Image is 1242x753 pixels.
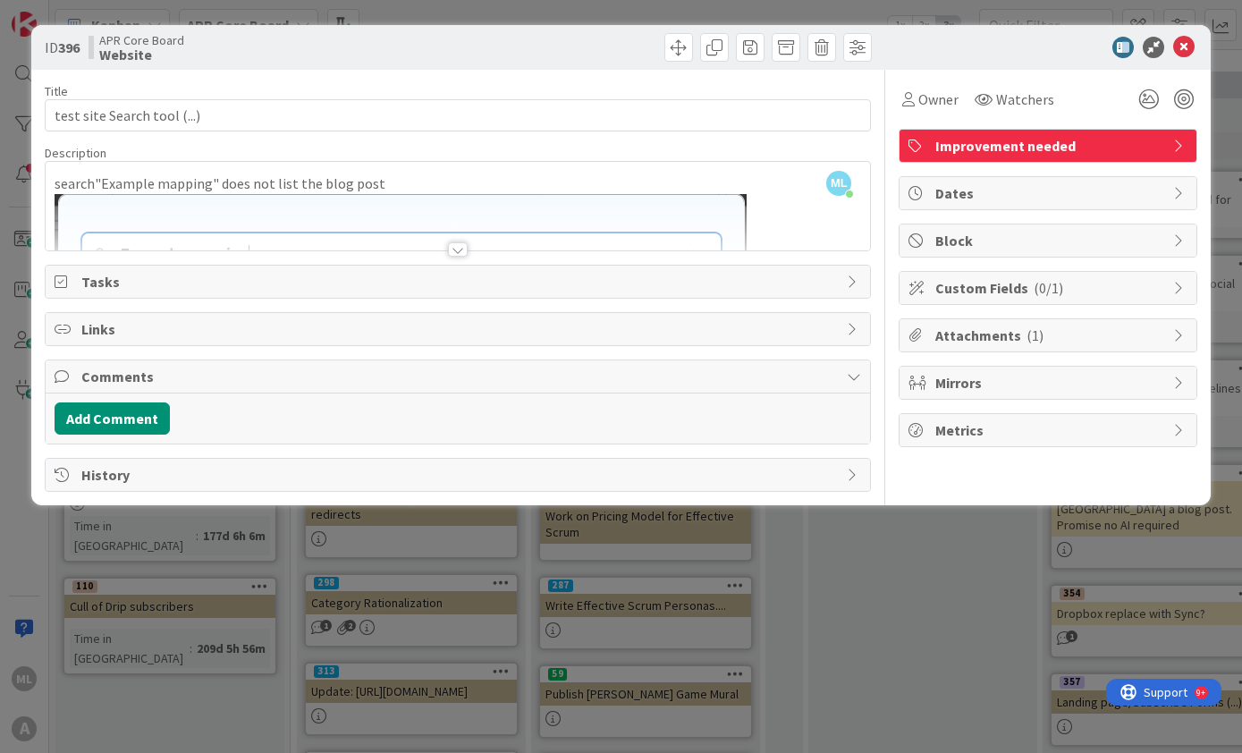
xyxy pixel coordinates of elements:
[918,89,959,110] span: Owner
[935,419,1164,441] span: Metrics
[45,99,872,131] input: type card name here...
[1027,326,1043,344] span: ( 1 )
[1034,279,1063,297] span: ( 0/1 )
[55,402,170,435] button: Add Comment
[90,7,99,21] div: 9+
[996,89,1054,110] span: Watchers
[45,37,80,58] span: ID
[935,277,1164,299] span: Custom Fields
[81,271,839,292] span: Tasks
[58,38,80,56] b: 396
[45,145,106,161] span: Description
[99,33,184,47] span: APR Core Board
[99,47,184,62] b: Website
[935,325,1164,346] span: Attachments
[38,3,81,24] span: Support
[826,171,851,196] span: ML
[935,135,1164,157] span: Improvement needed
[935,372,1164,393] span: Mirrors
[45,83,68,99] label: Title
[81,464,839,486] span: History
[935,230,1164,251] span: Block
[81,318,839,340] span: Links
[55,173,862,194] p: search"Example mapping" does not list the blog post
[81,366,839,387] span: Comments
[935,182,1164,204] span: Dates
